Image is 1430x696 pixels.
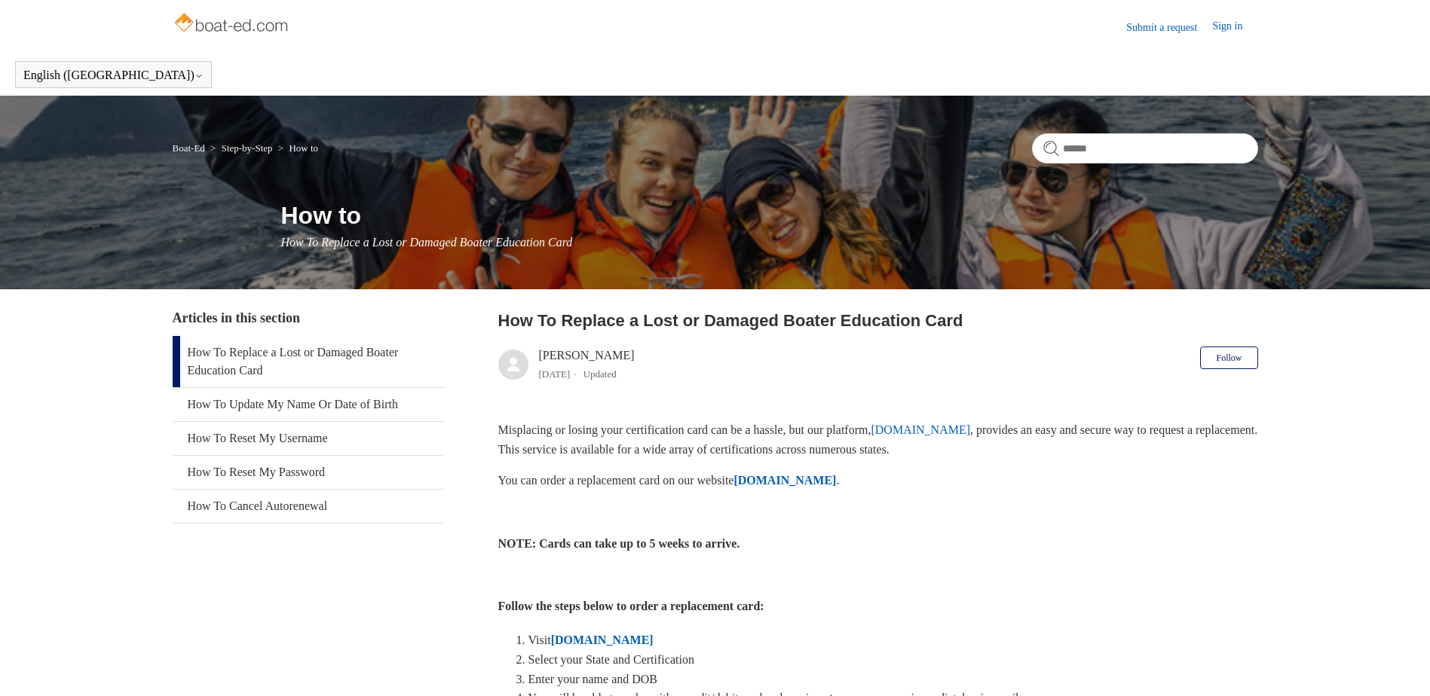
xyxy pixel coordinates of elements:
a: [DOMAIN_NAME] [733,474,836,487]
div: Live chat [1379,646,1419,685]
li: How to [275,142,318,154]
a: Submit a request [1126,20,1212,35]
button: Follow Article [1200,346,1257,369]
h2: How To Replace a Lost or Damaged Boater Education Card [498,308,1258,333]
a: Step-by-Step [222,142,273,154]
li: Boat-Ed [173,142,208,154]
img: Boat-Ed Help Center home page [173,9,292,39]
span: Visit [528,633,551,646]
span: Enter your name and DOB [528,673,658,685]
li: Step-by-Step [207,142,275,154]
a: How to [289,142,318,154]
a: [DOMAIN_NAME] [871,423,970,436]
a: How To Reset My Username [173,422,444,455]
a: How To Reset My Password [173,456,444,489]
a: How To Update My Name Or Date of Birth [173,388,444,421]
div: [PERSON_NAME] [539,346,635,383]
li: Updated [583,368,617,380]
a: Boat-Ed [173,142,205,154]
a: Sign in [1212,18,1257,36]
a: [DOMAIN_NAME] [551,633,654,646]
span: You can order a replacement card on our website [498,474,734,487]
strong: Follow the steps below to order a replacement card: [498,600,764,612]
strong: NOTE: Cards can take up to 5 weeks to arrive. [498,537,740,550]
span: How To Replace a Lost or Damaged Boater Education Card [281,236,573,249]
h1: How to [281,197,1258,234]
a: How To Cancel Autorenewal [173,490,444,523]
button: English ([GEOGRAPHIC_DATA]) [23,69,204,82]
p: Misplacing or losing your certification card can be a hassle, but our platform, , provides an eas... [498,420,1258,459]
span: Articles in this section [173,310,300,325]
a: How To Replace a Lost or Damaged Boater Education Card [173,336,444,387]
span: . [836,474,839,487]
time: 04/08/2025, 09:48 [539,368,571,380]
span: Select your State and Certification [528,653,694,666]
input: Search [1032,133,1258,163]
